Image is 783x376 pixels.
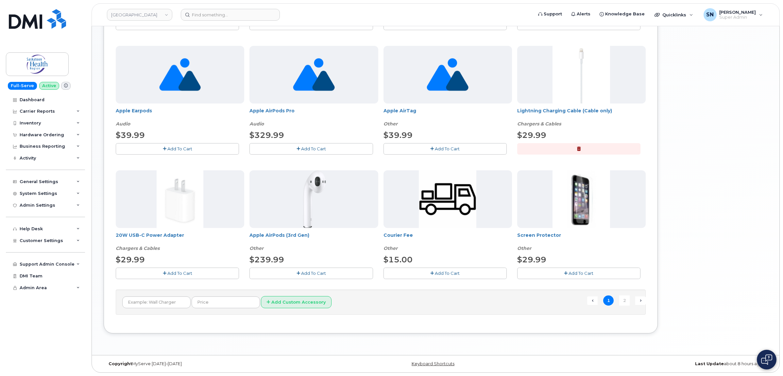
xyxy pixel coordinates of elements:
[569,271,593,276] span: Add To Cart
[761,354,772,365] img: Open chat
[157,170,203,228] img: 20W_Wall_Adapter.png
[116,268,239,279] button: Add To Cart
[383,108,416,114] a: Apple AirTag
[435,271,460,276] span: Add To Cart
[301,271,326,276] span: Add To Cart
[517,107,646,127] div: Lightning Charging Cable (Cable only)
[383,143,507,155] button: Add To Cart
[261,296,332,308] button: Add Custom Accessory
[116,143,239,155] button: Add To Cart
[249,107,378,127] div: Apple AirPods Pro
[435,146,460,151] span: Add To Cart
[427,46,468,103] img: no_image_found-2caef05468ed5679b831cfe6fc140e25e0c280774317ffc20a367ab7fd17291e.png
[650,8,698,21] div: Quicklinks
[534,8,567,21] a: Support
[383,232,413,238] a: Courier Fee
[300,170,328,228] img: apple-airpods-500.png
[706,11,714,19] span: SN
[662,12,686,17] span: Quicklinks
[167,146,192,151] span: Add To Cart
[249,245,264,251] em: Other
[383,245,398,251] em: Other
[587,296,598,305] span: ← Previous
[383,268,507,279] button: Add To Cart
[595,8,649,21] a: Knowledge Base
[603,295,614,306] span: 1
[383,255,413,264] span: $15.00
[159,46,201,103] img: no_image_found-2caef05468ed5679b831cfe6fc140e25e0c280774317ffc20a367ab7fd17291e.png
[517,121,561,127] em: Chargers & Cables
[553,170,610,228] img: accessory44847.JPG
[719,15,756,20] span: Super Admin
[167,271,192,276] span: Add To Cart
[301,146,326,151] span: Add To Cart
[517,108,612,114] a: Lightning Charging Cable (Cable only)
[635,296,646,305] a: Next →
[249,143,373,155] button: Add To Cart
[517,232,646,252] div: Screen Protector
[517,130,546,140] span: $29.99
[109,361,132,366] strong: Copyright
[107,9,172,21] a: Saskatoon Health Region
[419,170,476,228] img: couriericon.jpg
[719,9,756,15] span: [PERSON_NAME]
[383,130,413,140] span: $39.99
[116,107,244,127] div: Apple Earpods
[577,11,590,17] span: Alerts
[546,361,768,367] div: about 8 hours ago
[383,107,512,127] div: Apple AirTag
[695,361,724,366] strong: Last Update
[116,130,145,140] span: $39.99
[116,121,130,127] em: Audio
[412,361,454,366] a: Keyboard Shortcuts
[517,268,640,279] button: Add To Cart
[619,295,630,306] a: 2
[122,296,191,308] input: Example: Wall Charger
[116,232,184,238] a: 20W USB-C Power Adapter
[192,296,260,308] input: Price
[544,11,562,17] span: Support
[116,108,152,114] a: Apple Earpods
[249,108,295,114] a: Apple AirPods Pro
[249,232,309,238] a: Apple AirPods (3rd Gen)
[699,8,767,21] div: Sabrina Nguyen
[249,255,284,264] span: $239.99
[517,255,546,264] span: $29.99
[116,232,244,252] div: 20W USB-C Power Adapter
[517,232,561,238] a: Screen Protector
[383,232,512,252] div: Courier Fee
[181,9,280,21] input: Find something...
[383,121,398,127] em: Other
[116,255,145,264] span: $29.99
[249,121,264,127] em: Audio
[249,130,284,140] span: $329.99
[116,245,160,251] em: Chargers & Cables
[249,232,378,252] div: Apple AirPods (3rd Gen)
[293,46,334,103] img: no_image_found-2caef05468ed5679b831cfe6fc140e25e0c280774317ffc20a367ab7fd17291e.png
[605,11,645,17] span: Knowledge Base
[104,361,325,367] div: MyServe [DATE]–[DATE]
[249,268,373,279] button: Add To Cart
[553,46,610,103] img: lightning.jpg
[567,8,595,21] a: Alerts
[517,245,531,251] em: Other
